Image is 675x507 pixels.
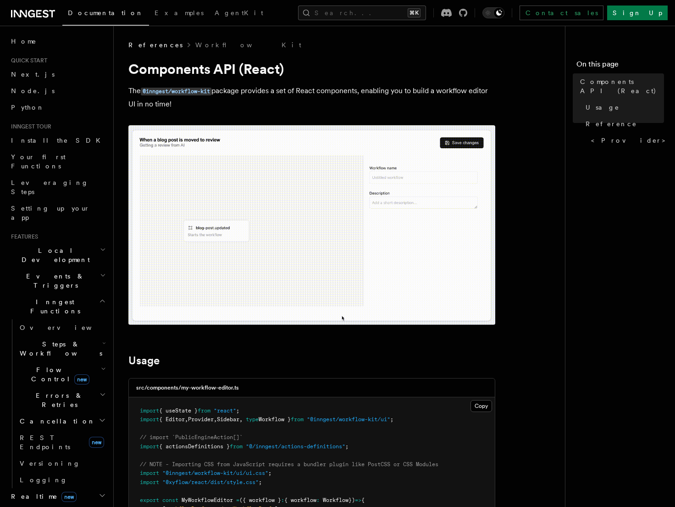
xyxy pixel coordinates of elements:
a: Setting up your app [7,200,108,226]
span: Inngest tour [7,123,51,130]
button: Local Development [7,242,108,268]
span: Reference [586,119,637,128]
span: : [316,497,320,503]
p: The package provides a set of React components, enabling you to build a workflow editor UI in no ... [128,84,495,111]
span: Node.js [11,87,55,95]
span: Leveraging Steps [11,179,89,195]
span: from [230,443,243,450]
span: Local Development [7,246,100,264]
button: Realtimenew [7,488,108,505]
a: Node.js [7,83,108,99]
span: { workflow [284,497,316,503]
button: Steps & Workflows [16,336,108,362]
span: "@xyflow/react/dist/style.css" [162,479,259,485]
a: Versioning [16,455,108,472]
a: Usage [582,99,664,116]
button: Search...⌘K [298,6,426,20]
button: Errors & Retries [16,387,108,413]
span: Next.js [11,71,55,78]
span: MyWorkflowEditor [182,497,233,503]
span: new [89,437,104,448]
span: Flow Control [16,365,101,384]
button: Toggle dark mode [482,7,504,18]
span: new [74,374,89,384]
a: Next.js [7,66,108,83]
h3: src/components/my-workflow-editor.ts [136,384,239,391]
a: Overview [16,319,108,336]
a: Examples [149,3,209,25]
span: Home [11,37,37,46]
span: , [185,416,188,423]
a: Install the SDK [7,132,108,149]
div: Inngest Functions [7,319,108,488]
h4: On this page [576,59,664,73]
span: Workflow } [259,416,291,423]
a: AgentKit [209,3,269,25]
span: from [291,416,304,423]
a: Python [7,99,108,116]
a: Sign Up [607,6,668,20]
span: from [198,407,210,414]
a: @inngest/workflow-kit [141,86,211,95]
span: <Provider> [591,136,672,145]
kbd: ⌘K [408,8,420,17]
span: , [239,416,243,423]
span: => [355,497,361,503]
span: { [361,497,365,503]
span: { Editor [159,416,185,423]
span: // import `PublicEngineAction[]` [140,434,243,440]
span: Install the SDK [11,137,106,144]
button: Copy [470,400,492,412]
button: Cancellation [16,413,108,429]
span: ; [259,479,262,485]
span: Logging [20,476,67,484]
span: Documentation [68,9,144,17]
span: Inngest Functions [7,297,99,316]
span: AgentKit [215,9,263,17]
span: Sidebar [217,416,239,423]
span: Your first Functions [11,153,66,170]
span: "@inngest/workflow-kit/ui/ui.css" [162,470,268,476]
span: Overview [20,324,114,331]
a: Documentation [62,3,149,26]
span: new [61,492,77,502]
span: Usage [586,103,620,112]
span: import [140,470,159,476]
span: = [236,497,239,503]
button: Flow Controlnew [16,362,108,387]
span: Events & Triggers [7,272,100,290]
a: Workflow Kit [195,40,301,50]
span: Setting up your app [11,205,90,221]
span: }) [349,497,355,503]
span: Cancellation [16,417,95,426]
a: Reference [582,116,664,132]
span: ; [390,416,393,423]
a: Usage [128,354,160,367]
a: Home [7,33,108,50]
span: { actionsDefinitions } [159,443,230,450]
span: export [140,497,159,503]
span: Steps & Workflows [16,340,102,358]
button: Events & Triggers [7,268,108,294]
span: Provider [188,416,214,423]
span: References [128,40,183,50]
span: import [140,416,159,423]
span: Versioning [20,460,80,467]
a: Contact sales [520,6,603,20]
code: @inngest/workflow-kit [141,88,211,95]
span: const [162,497,178,503]
span: type [246,416,259,423]
span: "@inngest/workflow-kit/ui" [307,416,390,423]
span: : [281,497,284,503]
a: Leveraging Steps [7,174,108,200]
span: REST Endpoints [20,434,70,451]
span: Examples [155,9,204,17]
a: Logging [16,472,108,488]
span: "react" [214,407,236,414]
span: "@/inngest/actions-definitions" [246,443,345,450]
span: , [214,416,217,423]
span: { useState } [159,407,198,414]
a: Components API (React) [576,73,664,99]
span: Quick start [7,57,47,64]
span: ({ workflow } [239,497,281,503]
